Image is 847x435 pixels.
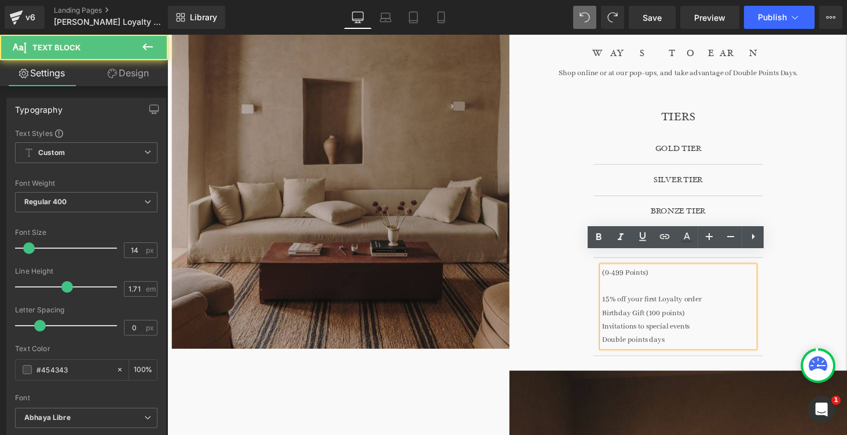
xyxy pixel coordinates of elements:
[573,6,596,29] button: Undo
[15,394,157,402] div: Font
[15,228,157,237] div: Font Size
[601,6,624,29] button: Redo
[353,34,701,47] p: Shop online or at our pop-ups, and take advantage of Double Points Days.
[168,6,225,29] a: New Library
[146,324,156,331] span: px
[190,12,217,23] span: Library
[758,13,787,22] span: Publish
[819,6,842,29] button: More
[448,281,605,294] p: Birthday Gift (100 points)
[146,285,156,293] span: em
[808,396,835,423] iframe: Intercom live chat
[15,179,157,187] div: Font Weight
[463,143,591,157] h1: SILVER TIER
[448,294,605,308] p: Invitations to special events
[463,111,591,125] h1: GOLD TIER
[344,6,372,29] a: Desktop
[448,267,605,281] p: 15% off your first Loyalty order
[15,98,63,115] div: Typography
[15,306,157,314] div: Letter Spacing
[32,43,80,52] span: Text Block
[680,6,739,29] a: Preview
[146,246,156,254] span: px
[86,60,170,86] a: Design
[353,12,701,28] h1: WAYS TO EARN
[24,413,71,423] i: Abhaya Libre
[54,17,165,27] span: [PERSON_NAME] Loyalty Program
[15,128,157,138] div: Text Styles
[643,12,662,24] span: Save
[24,197,67,206] b: Regular 400
[36,363,111,376] input: Color
[744,6,815,29] button: Publish
[372,6,399,29] a: Laptop
[15,267,157,275] div: Line Height
[831,396,841,405] span: 1
[448,308,605,322] p: Double points days
[463,207,591,221] h1: MEMBERSHIP TIER
[5,6,45,29] a: v6
[399,6,427,29] a: Tablet
[427,6,455,29] a: Mobile
[353,75,701,95] h1: TIERS
[129,360,157,380] div: %
[23,10,38,25] div: v6
[54,6,187,15] a: Landing Pages
[463,175,591,189] h1: BRONZE TIER
[694,12,725,24] span: Preview
[38,148,65,158] b: Custom
[448,239,605,253] p: (0-499 Points)
[15,345,157,353] div: Text Color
